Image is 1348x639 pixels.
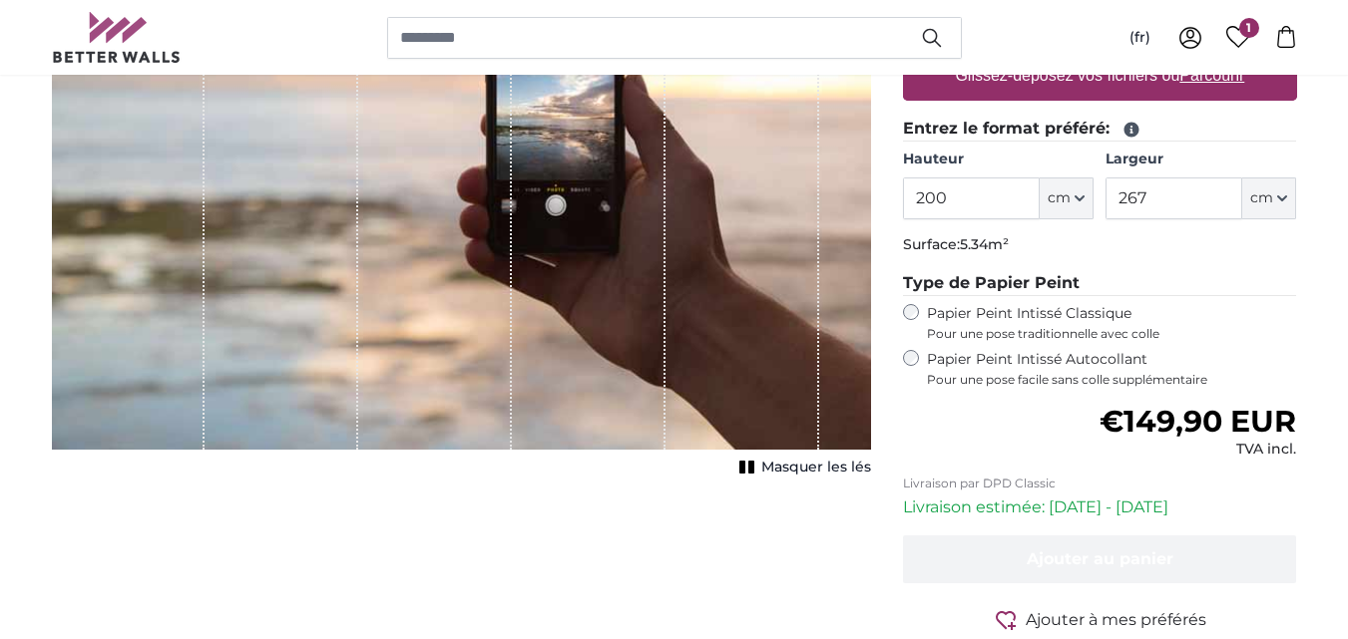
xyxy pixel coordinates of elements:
[1242,177,1296,219] button: cm
[927,304,1297,342] label: Papier Peint Intissé Classique
[903,535,1297,583] button: Ajouter au panier
[733,454,871,481] button: Masquer les lés
[960,235,1009,253] span: 5.34m²
[52,12,182,63] img: Betterwalls
[1026,608,1206,632] span: Ajouter à mes préférés
[1100,403,1296,440] span: €149,90 EUR
[903,476,1297,491] p: Livraison par DPD Classic
[903,150,1094,169] label: Hauteur
[1250,188,1273,208] span: cm
[1106,150,1296,169] label: Largeur
[927,372,1297,388] span: Pour une pose facile sans colle supplémentaire
[1179,67,1244,84] u: Parcourir
[903,607,1297,632] button: Ajouter à mes préférés
[947,56,1252,96] label: Glissez-déposez vos fichiers ou
[903,117,1297,142] legend: Entrez le format préféré:
[903,271,1297,296] legend: Type de Papier Peint
[1048,188,1071,208] span: cm
[1100,440,1296,460] div: TVA incl.
[927,350,1297,388] label: Papier Peint Intissé Autocollant
[1239,18,1259,38] span: 1
[1114,20,1166,56] button: (fr)
[927,326,1297,342] span: Pour une pose traditionnelle avec colle
[903,495,1297,519] p: Livraison estimée: [DATE] - [DATE]
[761,458,871,478] span: Masquer les lés
[903,235,1297,255] p: Surface:
[1040,177,1094,219] button: cm
[1027,549,1173,568] span: Ajouter au panier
